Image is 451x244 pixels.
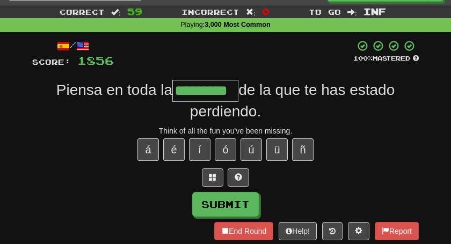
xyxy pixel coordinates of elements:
[127,6,142,17] span: 59
[111,8,121,16] span: :
[228,168,249,187] button: Single letter hint - you only get 1 per sentence and score half the points! alt+h
[163,138,185,161] button: é
[215,138,236,161] button: ó
[32,57,71,66] span: Score:
[137,138,159,161] button: á
[189,138,210,161] button: í
[292,138,314,161] button: ñ
[205,21,270,28] strong: 3,000 Most Common
[309,8,341,17] span: To go
[375,222,419,240] button: Report
[202,168,223,187] button: Switch sentence to multiple choice alt+p
[246,8,256,16] span: :
[347,8,357,16] span: :
[262,6,270,17] span: 0
[56,82,172,98] span: Piensa en toda la
[241,138,262,161] button: ú
[279,222,317,240] button: Help!
[60,8,105,17] span: Correct
[32,40,114,53] div: /
[353,55,373,62] span: 100 %
[363,6,386,17] span: Inf
[32,125,419,136] div: Think of all the fun you've been missing.
[192,192,259,217] button: Submit
[181,8,239,17] span: Incorrect
[77,54,114,67] span: 1856
[214,222,273,240] button: End Round
[266,138,288,161] button: ü
[322,222,343,240] button: Round history (alt+y)
[190,82,395,119] span: de la que te has estado perdiendo.
[353,54,419,63] div: Mastered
